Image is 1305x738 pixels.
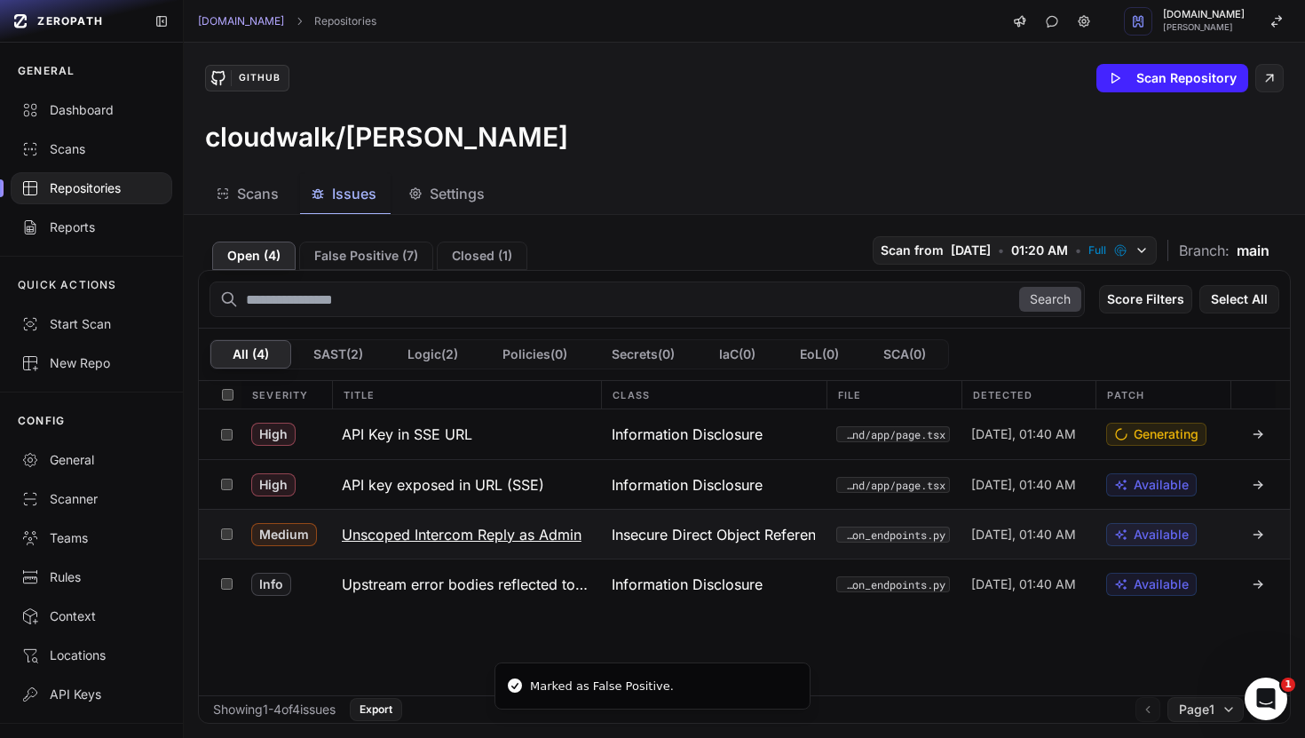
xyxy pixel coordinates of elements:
span: Insecure Direct Object Reference (IDOR) [612,524,815,545]
span: 1 [1281,678,1295,692]
div: Start Scan [21,315,162,333]
div: Repositories [21,179,162,197]
div: Medium Unscoped Intercom Reply as Admin Insecure Direct Object Reference (IDOR) src/orchestration... [199,509,1290,559]
button: Secrets(0) [589,340,697,369]
div: Class [601,381,826,409]
span: • [1075,242,1081,259]
div: New Repo [21,354,162,372]
a: Repositories [314,14,376,28]
button: EoL(0) [778,340,861,369]
button: IaC(0) [697,340,778,369]
button: Scan Repository [1096,64,1248,92]
div: Detected [961,381,1096,409]
span: [DOMAIN_NAME] [1163,10,1245,20]
h3: API Key in SSE URL [342,424,472,445]
div: Reports [21,218,162,236]
div: Rules [21,568,162,586]
div: General [21,451,162,469]
span: ZEROPATH [37,14,103,28]
div: Info Upstream error bodies reflected to clients Information Disclosure src/orchestration_endpoint... [199,559,1290,608]
button: Unscoped Intercom Reply as Admin [331,510,601,559]
button: All (4) [210,340,291,369]
span: High [251,423,296,446]
div: Marked as False Positive. [530,678,674,695]
button: Export [350,698,402,721]
div: Severity [241,381,331,409]
span: Info [251,573,291,596]
span: Settings [430,183,485,204]
span: [DATE], 01:40 AM [971,575,1076,593]
span: 01:20 AM [1011,242,1068,259]
button: API Key in SSE URL [331,409,601,459]
div: Context [21,607,162,625]
span: Information Disclosure [612,474,763,496]
button: frontend/app/page.tsx [836,426,950,442]
h3: Upstream error bodies reflected to clients [342,574,590,595]
span: • [998,242,1004,259]
div: Teams [21,529,162,547]
span: main [1237,240,1269,261]
span: Branch: [1179,240,1230,261]
div: Scanner [21,490,162,508]
h3: Unscoped Intercom Reply as Admin [342,524,581,545]
span: Information Disclosure [612,574,763,595]
button: Select All [1199,285,1279,313]
button: Logic(2) [385,340,480,369]
span: [PERSON_NAME] [1163,23,1245,32]
span: Available [1134,526,1189,544]
div: Title [332,381,602,409]
h3: cloudwalk/[PERSON_NAME] [205,121,568,153]
div: API Keys [21,686,162,703]
button: SCA(0) [861,340,948,369]
span: High [251,473,296,496]
span: Scans [237,183,279,204]
div: Showing 1 - 4 of 4 issues [213,701,336,718]
h3: API key exposed in URL (SSE) [342,474,544,496]
p: QUICK ACTIONS [18,278,117,292]
div: Dashboard [21,101,162,119]
button: False Positive (7) [299,242,433,270]
span: Information Disclosure [612,424,763,445]
button: Search [1019,287,1081,312]
span: [DATE], 01:40 AM [971,476,1076,494]
button: Upstream error bodies reflected to clients [331,559,601,608]
nav: breadcrumb [198,14,376,28]
button: src/orchestration_endpoints.py [836,527,950,543]
div: File [826,381,961,409]
a: ZEROPATH [7,7,140,36]
div: High API key exposed in URL (SSE) Information Disclosure frontend/app/page.tsx [DATE], 01:40 AM A... [199,459,1290,509]
span: Generating [1134,425,1198,443]
span: Available [1134,476,1189,494]
div: Scans [21,140,162,158]
span: Available [1134,575,1189,593]
div: GitHub [231,70,288,86]
button: src/orchestration_endpoints.py [836,576,950,592]
div: High API Key in SSE URL Information Disclosure frontend/app/page.tsx [DATE], 01:40 AM Generating [199,409,1290,459]
div: Patch [1095,381,1230,409]
div: Locations [21,647,162,664]
a: [DOMAIN_NAME] [198,14,284,28]
p: CONFIG [18,414,65,428]
button: Open (4) [212,242,296,270]
span: [DATE], 01:40 AM [971,526,1076,544]
span: [DATE] [951,242,991,259]
code: frontend/app/page.tsx [836,477,950,493]
span: Scan from [881,242,944,259]
svg: chevron right, [293,15,305,28]
button: Scan from [DATE] • 01:20 AM • Full [873,236,1157,265]
iframe: Intercom live chat [1245,678,1287,720]
button: API key exposed in URL (SSE) [331,460,601,509]
button: Closed (1) [437,242,527,270]
span: Full [1088,243,1106,258]
p: GENERAL [18,64,75,78]
button: Score Filters [1099,285,1192,313]
span: Page 1 [1179,701,1214,718]
span: Issues [332,183,376,204]
span: [DATE], 01:40 AM [971,425,1076,443]
button: Page1 [1167,697,1244,722]
span: Medium [251,523,317,546]
button: Policies(0) [480,340,589,369]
